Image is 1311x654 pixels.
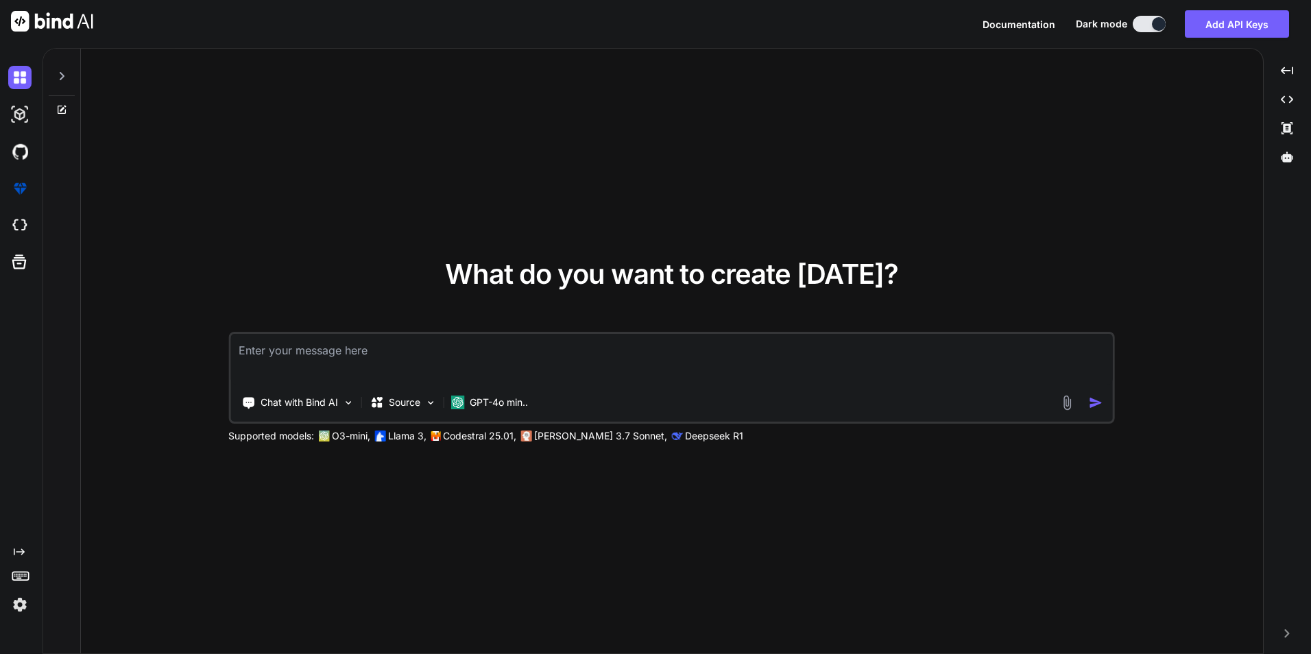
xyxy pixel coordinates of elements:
img: attachment [1059,395,1075,411]
button: Add API Keys [1185,10,1289,38]
img: Pick Models [424,397,436,409]
img: claude [520,431,531,441]
p: Chat with Bind AI [261,396,338,409]
p: Deepseek R1 [685,429,743,443]
button: Documentation [983,17,1055,32]
span: Dark mode [1076,17,1127,31]
img: darkAi-studio [8,103,32,126]
span: What do you want to create [DATE]? [445,257,898,291]
img: Bind AI [11,11,93,32]
p: [PERSON_NAME] 3.7 Sonnet, [534,429,667,443]
span: Documentation [983,19,1055,30]
img: Llama2 [374,431,385,441]
img: cloudideIcon [8,214,32,237]
img: settings [8,593,32,616]
p: Supported models: [228,429,314,443]
img: Mistral-AI [431,431,440,441]
p: O3-mini, [332,429,370,443]
img: githubDark [8,140,32,163]
img: GPT-4 [318,431,329,441]
img: icon [1089,396,1103,410]
p: Codestral 25.01, [443,429,516,443]
p: GPT-4o min.. [470,396,528,409]
img: claude [671,431,682,441]
p: Source [389,396,420,409]
img: GPT-4o mini [450,396,464,409]
img: darkChat [8,66,32,89]
img: Pick Tools [342,397,354,409]
img: premium [8,177,32,200]
p: Llama 3, [388,429,426,443]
